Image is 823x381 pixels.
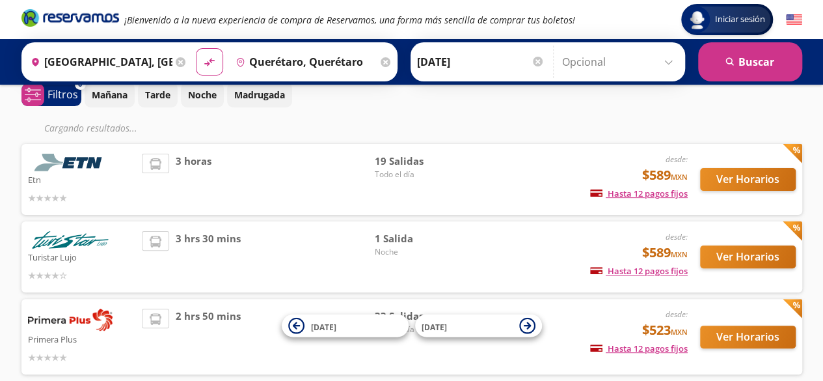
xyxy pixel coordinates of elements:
span: 2 hrs 50 mins [176,309,241,365]
button: Madrugada [227,82,292,107]
span: Iniciar sesión [710,13,770,26]
span: 3 hrs 30 mins [176,231,241,283]
em: desde: [666,154,688,165]
p: Primera Plus [28,331,136,346]
button: Tarde [138,82,178,107]
span: $589 [642,165,688,185]
img: Turistar Lujo [28,231,113,249]
em: desde: [666,231,688,242]
p: Tarde [145,88,170,102]
input: Elegir Fecha [417,46,545,78]
span: Hasta 12 pagos fijos [590,188,688,199]
p: Madrugada [234,88,285,102]
p: Noche [188,88,217,102]
em: Cargando resultados ... [44,122,137,134]
button: Ver Horarios [700,326,796,348]
span: $589 [642,243,688,262]
span: 3 horas [176,154,211,205]
input: Buscar Destino [230,46,377,78]
span: 33 Salidas [374,309,465,324]
button: Mañana [85,82,135,107]
input: Opcional [562,46,679,78]
small: MXN [671,327,688,337]
button: Buscar [698,42,802,81]
span: Todo el día [374,169,465,180]
span: [DATE] [311,321,336,332]
button: Ver Horarios [700,168,796,191]
button: Noche [181,82,224,107]
span: [DATE] [422,321,447,332]
button: [DATE] [282,315,409,337]
p: Filtros [47,87,78,102]
button: [DATE] [415,315,542,337]
span: $523 [642,320,688,340]
p: Etn [28,171,136,187]
em: ¡Bienvenido a la nueva experiencia de compra de Reservamos, una forma más sencilla de comprar tus... [124,14,575,26]
em: desde: [666,309,688,320]
button: Ver Horarios [700,246,796,268]
span: Hasta 12 pagos fijos [590,265,688,277]
i: Brand Logo [21,8,119,27]
span: 1 Salida [374,231,465,246]
small: MXN [671,172,688,182]
span: 19 Salidas [374,154,465,169]
img: Primera Plus [28,309,113,331]
button: 0Filtros [21,83,81,106]
p: Mañana [92,88,128,102]
a: Brand Logo [21,8,119,31]
p: Turistar Lujo [28,249,136,264]
small: MXN [671,249,688,259]
span: Hasta 12 pagos fijos [590,343,688,354]
span: Noche [374,246,465,258]
img: Etn [28,154,113,171]
button: English [786,12,802,28]
input: Buscar Origen [25,46,172,78]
